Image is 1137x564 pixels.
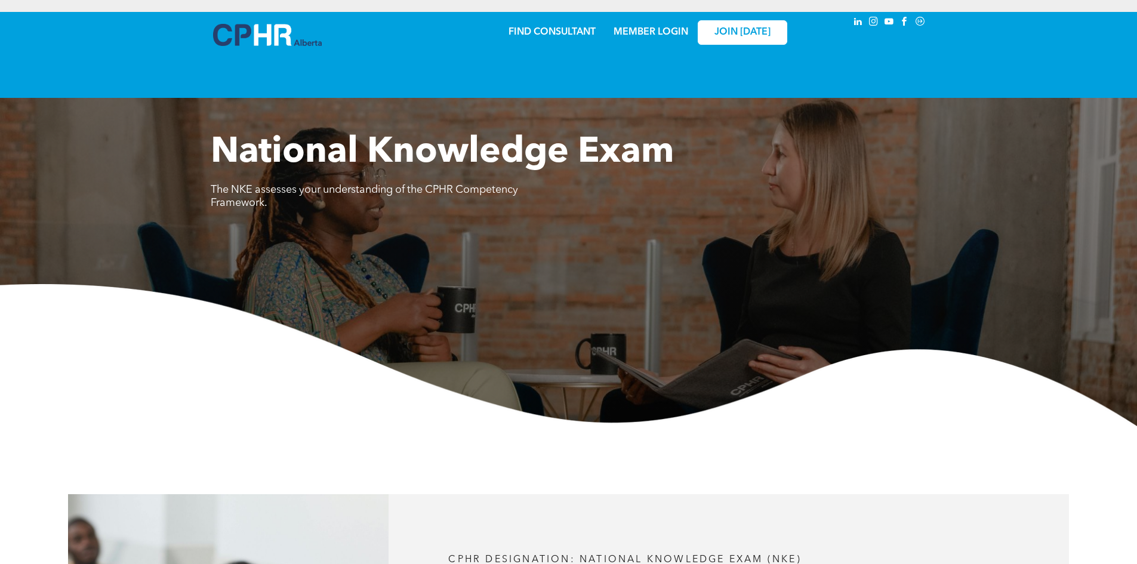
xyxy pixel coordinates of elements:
[211,184,518,208] span: The NKE assesses your understanding of the CPHR Competency Framework.
[213,24,322,46] img: A blue and white logo for cp alberta
[211,135,674,171] span: National Knowledge Exam
[698,20,787,45] a: JOIN [DATE]
[509,27,596,37] a: FIND CONSULTANT
[914,15,927,31] a: Social network
[614,27,688,37] a: MEMBER LOGIN
[883,15,896,31] a: youtube
[867,15,880,31] a: instagram
[852,15,865,31] a: linkedin
[714,27,771,38] span: JOIN [DATE]
[898,15,911,31] a: facebook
